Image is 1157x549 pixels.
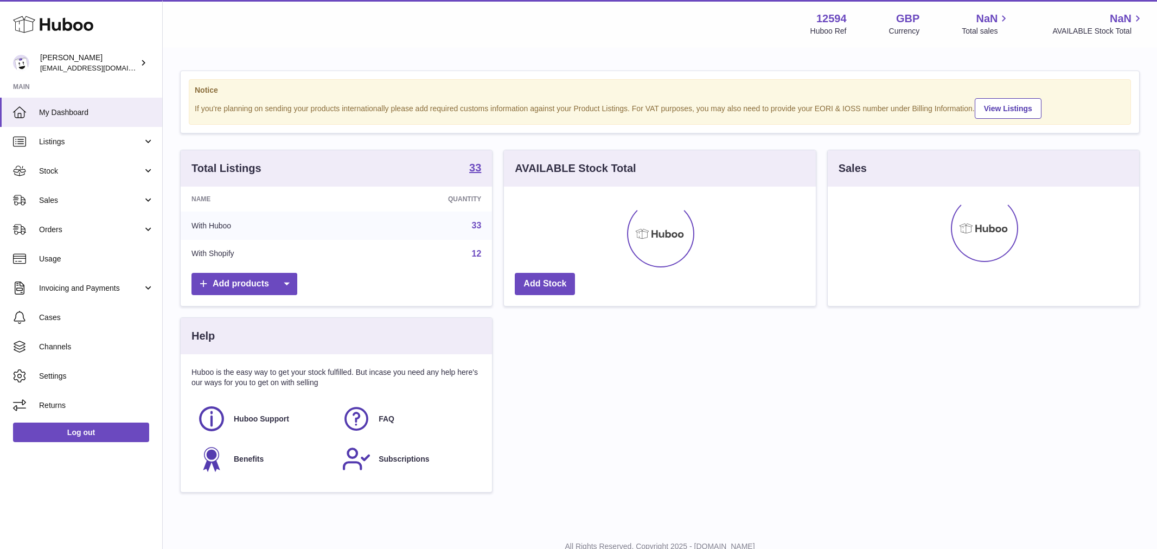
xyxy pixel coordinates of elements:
strong: 12594 [816,11,847,26]
span: Benefits [234,454,264,464]
a: 33 [469,162,481,175]
span: Total sales [962,26,1010,36]
a: FAQ [342,404,476,433]
span: Huboo Support [234,414,289,424]
span: Subscriptions [379,454,429,464]
a: NaN AVAILABLE Stock Total [1052,11,1144,36]
span: Listings [39,137,143,147]
span: Stock [39,166,143,176]
th: Quantity [349,187,493,212]
a: NaN Total sales [962,11,1010,36]
span: Sales [39,195,143,206]
a: 12 [472,249,482,258]
a: Add products [191,273,297,295]
div: If you're planning on sending your products internationally please add required customs informati... [195,97,1125,119]
a: Add Stock [515,273,575,295]
strong: 33 [469,162,481,173]
img: internalAdmin-12594@internal.huboo.com [13,55,29,71]
th: Name [181,187,349,212]
span: Orders [39,225,143,235]
div: [PERSON_NAME] [40,53,138,73]
span: [EMAIL_ADDRESS][DOMAIN_NAME] [40,63,159,72]
a: View Listings [975,98,1041,119]
span: Settings [39,371,154,381]
span: AVAILABLE Stock Total [1052,26,1144,36]
span: Usage [39,254,154,264]
h3: AVAILABLE Stock Total [515,161,636,176]
h3: Total Listings [191,161,261,176]
strong: GBP [896,11,919,26]
span: Returns [39,400,154,411]
span: NaN [976,11,998,26]
strong: Notice [195,85,1125,95]
p: Huboo is the easy way to get your stock fulfilled. But incase you need any help here's our ways f... [191,367,481,388]
span: My Dashboard [39,107,154,118]
span: FAQ [379,414,394,424]
a: Huboo Support [197,404,331,433]
td: With Shopify [181,240,349,268]
h3: Help [191,329,215,343]
a: Benefits [197,444,331,474]
div: Currency [889,26,920,36]
div: Huboo Ref [810,26,847,36]
span: Cases [39,312,154,323]
span: NaN [1110,11,1132,26]
span: Channels [39,342,154,352]
td: With Huboo [181,212,349,240]
a: 33 [472,221,482,230]
span: Invoicing and Payments [39,283,143,293]
a: Log out [13,423,149,442]
h3: Sales [839,161,867,176]
a: Subscriptions [342,444,476,474]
